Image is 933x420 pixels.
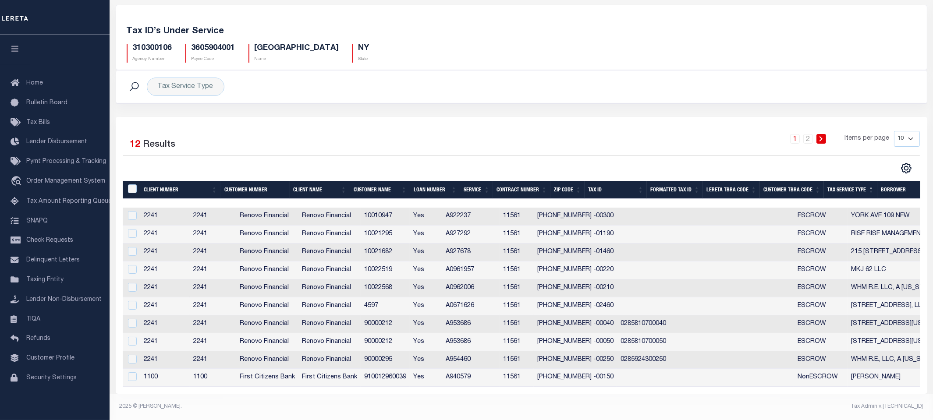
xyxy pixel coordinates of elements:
td: A0962006 [442,279,500,297]
td: 2241 [190,208,236,226]
td: 2241 [190,333,236,351]
h5: 310300106 [133,44,172,53]
th: Tax ID: activate to sort column ascending [585,181,647,199]
td: Yes [410,297,442,315]
td: ESCROW [794,315,848,333]
td: 2241 [140,279,190,297]
td: [PHONE_NUMBER] -00220 [534,261,617,279]
td: 2241 [190,244,236,261]
th: Customer Name: activate to sort column ascending [350,181,411,199]
td: [PHONE_NUMBER] -01460 [534,244,617,261]
span: Check Requests [26,237,73,244]
td: 0285924300250 [617,351,673,369]
div: Tax Service Type [147,78,224,96]
label: Results [143,138,176,152]
span: TIQA [26,316,40,322]
td: A0961957 [442,261,500,279]
th: Loan Number: activate to sort column ascending [410,181,460,199]
td: 2241 [190,279,236,297]
p: State [358,56,369,63]
td: 11561 [500,333,534,351]
td: 10022568 [361,279,410,297]
th: LERETA TBRA Code: activate to sort column ascending [703,181,760,199]
td: Renovo Financial [236,351,298,369]
td: Renovo Financial [236,208,298,226]
span: Taxing Entity [26,277,64,283]
div: 2025 © [PERSON_NAME]. [113,402,521,410]
td: 2241 [190,351,236,369]
td: A927678 [442,244,500,261]
td: ESCROW [794,279,848,297]
td: Renovo Financial [236,244,298,261]
th: Service: activate to sort column ascending [460,181,493,199]
th: Formatted Tax ID: activate to sort column ascending [647,181,703,199]
td: 90000295 [361,351,410,369]
td: A922237 [442,208,500,226]
td: [PHONE_NUMBER] -00210 [534,279,617,297]
td: 2241 [140,351,190,369]
td: 10021295 [361,226,410,244]
td: 10010947 [361,208,410,226]
td: Renovo Financial [298,261,361,279]
td: 11561 [500,261,534,279]
p: Agency Number [133,56,172,63]
p: Name [255,56,339,63]
a: 2 [803,134,813,144]
td: Yes [410,315,442,333]
td: 2241 [140,208,190,226]
td: [PHONE_NUMBER] -00150 [534,369,617,387]
td: 11561 [500,226,534,244]
th: Contract Number: activate to sort column ascending [493,181,550,199]
span: 12 [130,140,141,149]
span: Security Settings [26,375,77,381]
span: Tax Amount Reporting Queue [26,198,112,205]
td: Yes [410,369,442,387]
p: Payee Code [192,56,235,63]
span: Bulletin Board [26,100,67,106]
span: Customer Profile [26,355,74,361]
td: 11561 [500,297,534,315]
td: [PHONE_NUMBER] -00250 [534,351,617,369]
span: Items per page [845,134,890,144]
td: ESCROW [794,351,848,369]
td: ESCROW [794,226,848,244]
td: 11561 [500,351,534,369]
td: Yes [410,208,442,226]
td: 11561 [500,279,534,297]
td: 1100 [190,369,236,387]
th: Customer TBRA Code: activate to sort column ascending [760,181,824,199]
td: Renovo Financial [298,279,361,297]
td: ESCROW [794,333,848,351]
td: [PHONE_NUMBER] -00300 [534,208,617,226]
td: First Citizens Bank [236,369,298,387]
td: Renovo Financial [298,315,361,333]
span: Pymt Processing & Tracking [26,159,106,165]
td: NonESCROW [794,369,848,387]
td: Renovo Financial [298,333,361,351]
td: Renovo Financial [298,297,361,315]
span: SNAPQ [26,218,48,224]
span: Delinquent Letters [26,257,80,263]
span: Order Management System [26,178,105,184]
td: 0285810700040 [617,315,673,333]
td: A954460 [442,351,500,369]
td: [PHONE_NUMBER] -01190 [534,226,617,244]
td: 11561 [500,369,534,387]
td: Renovo Financial [298,351,361,369]
td: 2241 [190,315,236,333]
td: First Citizens Bank [298,369,361,387]
th: Customer Number [221,181,290,199]
h5: Tax ID’s Under Service [127,26,916,37]
td: Renovo Financial [236,279,298,297]
td: 2241 [140,297,190,315]
i: travel_explore [11,176,25,187]
td: Renovo Financial [236,315,298,333]
td: ESCROW [794,244,848,261]
span: Refunds [26,335,50,342]
a: 1 [790,134,800,144]
td: [PHONE_NUMBER] -02460 [534,297,617,315]
td: Renovo Financial [236,297,298,315]
td: 10021682 [361,244,410,261]
td: Renovo Financial [298,226,361,244]
td: Yes [410,244,442,261]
